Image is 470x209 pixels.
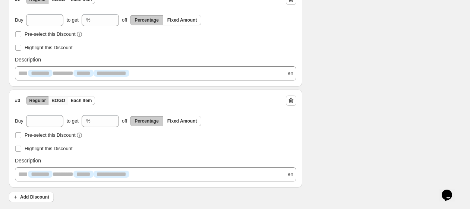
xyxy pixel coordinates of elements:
button: Regular [26,96,49,105]
span: Buy [15,16,23,24]
span: to get [66,16,79,24]
span: Pre-select this Discount [25,31,76,37]
span: Description [15,157,41,164]
iframe: chat widget [439,179,463,202]
span: to get [66,117,79,125]
span: # 3 [15,97,20,104]
button: Fixed Amount [163,15,202,25]
span: en [288,70,293,77]
button: Each Item [68,96,95,105]
button: Add Discount [9,192,54,202]
span: en [288,171,293,178]
span: Highlight this Discount [25,146,73,151]
div: % [86,16,91,24]
button: Percentage [130,15,163,25]
button: Percentage [130,116,163,126]
span: Description [15,56,41,63]
span: Add Discount [20,194,49,200]
span: Each Item [71,98,92,104]
span: Regular [29,98,46,104]
span: off [122,117,127,125]
span: Buy [15,117,23,125]
button: BOGO [48,96,68,105]
span: Pre-select this Discount [25,132,76,138]
div: % [86,117,91,125]
span: Fixed Amount [167,17,197,23]
span: BOGO [51,98,65,104]
span: Percentage [135,17,159,23]
span: Percentage [135,118,159,124]
span: off [122,16,127,24]
button: Fixed Amount [163,116,202,126]
span: Highlight this Discount [25,45,73,50]
span: Fixed Amount [167,118,197,124]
